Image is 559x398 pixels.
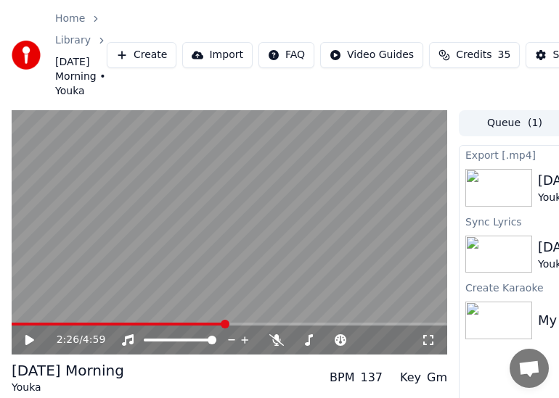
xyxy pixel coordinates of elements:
[400,369,421,386] div: Key
[258,42,314,68] button: FAQ
[456,48,491,62] span: Credits
[182,42,252,68] button: Import
[55,55,107,99] span: [DATE] Morning • Youka
[57,333,91,347] div: /
[55,12,107,99] nav: breadcrumb
[429,42,520,68] button: Credits35
[107,42,177,68] button: Create
[12,41,41,70] img: youka
[330,369,354,386] div: BPM
[528,116,542,130] span: ( 1 )
[12,360,124,381] div: [DATE] Morning
[83,333,105,347] span: 4:59
[320,42,423,68] button: Video Guides
[57,333,79,347] span: 2:26
[510,349,549,388] div: Open chat
[498,48,511,62] span: 35
[55,12,85,26] a: Home
[55,33,91,48] a: Library
[12,381,124,395] div: Youka
[360,369,383,386] div: 137
[427,369,447,386] div: Gm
